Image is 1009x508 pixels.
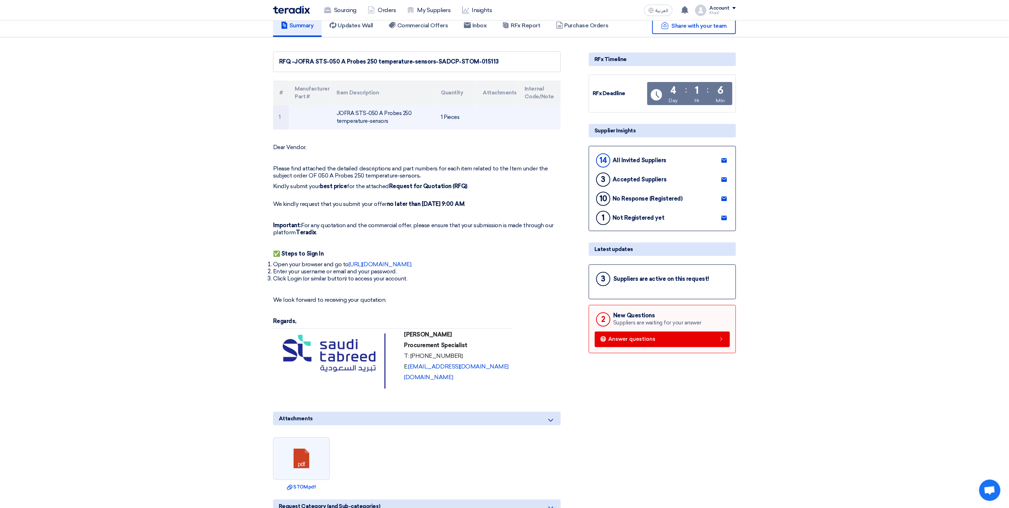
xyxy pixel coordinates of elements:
[273,222,301,229] strong: Important:
[436,105,477,130] td: 1 Pieces
[502,22,540,29] h5: RFx Report
[596,312,610,327] div: 2
[404,342,467,349] strong: Procurement Specialist
[420,172,421,179] strong: .
[589,53,736,66] div: RFx Timeline
[669,97,678,104] div: Day
[595,332,730,347] a: Answer questions
[613,312,702,319] div: New Questions
[672,22,727,29] span: Share with your team
[709,11,736,15] div: Khalil
[670,86,676,95] div: 4
[273,193,561,208] p: We kindly request that you submit your offer .
[322,14,381,37] a: Updates Wall
[318,2,362,18] a: Sourcing
[612,176,666,183] div: Accepted Suppliers
[273,165,561,179] p: Please find attached the detailed descriptions and part numbers for each item related to the Item...
[519,81,561,105] th: Internal Code/Note
[596,211,610,225] div: 1
[273,261,561,268] li: Open your browser and go to .
[331,105,435,130] td: JOFRA STS-050 A Probes 250 temperature-sensors
[456,14,495,37] a: Inbox
[329,22,373,29] h5: Updates Wall
[273,183,561,190] p: Kindly submit your for the attached .
[389,22,448,29] h5: Commercial Offers
[273,250,323,257] strong: ✅ Steps to Sign In
[608,337,655,342] span: Answer questions
[279,415,313,422] span: Attachments
[320,183,347,190] strong: best price
[707,83,709,96] div: :
[275,484,328,491] a: STOM.pdf
[409,363,509,370] a: [EMAIL_ADDRESS][DOMAIN_NAME]
[349,261,411,268] a: [URL][DOMAIN_NAME]
[613,275,709,282] div: Suppliers are active on this request!
[655,8,668,13] span: العربية
[273,81,289,105] th: #
[717,86,724,95] div: 6
[331,81,435,105] th: Item Description
[273,144,561,151] p: Dear Vendor,
[596,272,610,286] div: 3
[589,242,736,256] div: Latest updates
[389,183,467,190] strong: Request for Quotation (RFQ)
[273,296,561,304] p: We look forward to receiving your quotation.
[273,268,561,275] li: Enter your username or email and your password.
[273,222,561,236] p: For any quotation and the commercial offer, please ensure that your submission is made through ou...
[404,374,453,381] a: [DOMAIN_NAME]
[596,173,610,187] div: 3
[404,353,509,360] p: T: [PHONE_NUMBER]
[387,201,465,207] strong: no later than [DATE] 9:00 AM
[695,5,706,16] img: profile_test.png
[404,363,509,370] p: E:
[464,22,487,29] h5: Inbox
[289,81,331,105] th: Manufacturer Part #
[596,153,610,168] div: 14
[273,275,561,282] li: Click Login (or similar button) to access your account.
[273,6,310,14] img: Teradix logo
[589,124,736,137] div: Supplier Insights
[548,14,616,37] a: Purchase Orders
[612,195,682,202] div: No Response (Registered)
[381,14,456,37] a: Commercial Offers
[596,192,610,206] div: 10
[296,229,316,236] strong: Teradix
[279,58,555,66] div: RFQ -JOFRA STS-050 A Probes 250 temperature-sensors-SADCP-STOM-015113
[276,331,399,391] img: A logo with blue and green text AI-generated content may be incorrect.
[694,97,699,104] div: Hr
[716,97,725,104] div: Min
[695,86,699,95] div: 1
[273,105,289,130] td: 1
[404,331,452,338] strong: [PERSON_NAME]
[979,480,1000,501] div: Open chat
[273,14,322,37] a: Summary
[685,83,687,96] div: :
[436,81,477,105] th: Quantity
[273,318,296,324] strong: Regards,
[644,5,672,16] button: العربية
[556,22,609,29] h5: Purchase Orders
[281,22,314,29] h5: Summary
[612,157,666,164] div: All Invited Suppliers
[362,2,401,18] a: Orders
[494,14,548,37] a: RFx Report
[477,81,519,105] th: Attachments
[613,319,702,327] div: Suppliers are waiting for your answer
[612,214,664,221] div: Not Registered yet
[456,2,498,18] a: Insights
[593,89,646,98] div: RFx Deadline
[401,2,456,18] a: My Suppliers
[709,5,730,11] div: Account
